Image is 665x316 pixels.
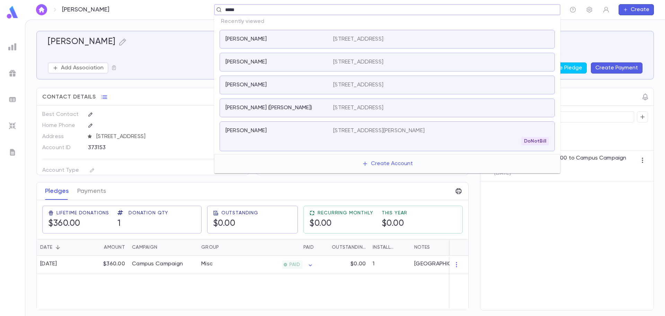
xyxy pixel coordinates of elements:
div: Installments [369,239,411,256]
div: Date [40,239,52,256]
div: Campaign [132,239,157,256]
img: reports_grey.c525e4749d1bce6a11f5fe2a8de1b229.svg [8,43,17,51]
p: [STREET_ADDRESS] [333,82,383,88]
h5: $0.00 [213,219,258,229]
p: Add Association [61,65,104,71]
p: [STREET_ADDRESS][PERSON_NAME] [333,127,425,134]
p: [PERSON_NAME] ([PERSON_NAME]) [225,104,312,111]
div: $360.00 [83,256,128,274]
span: PAID [286,262,303,267]
span: Contact Details [42,94,96,101]
button: Create Pledge [540,62,587,74]
button: Create Account [356,157,418,170]
h5: $0.00 [382,219,408,229]
h5: 1 [117,219,168,229]
div: Date [37,239,83,256]
span: Outstanding [221,210,258,216]
span: Recurring Monthly [318,210,373,216]
button: Add Association [48,62,108,74]
p: Address [42,131,82,142]
span: This Year [382,210,408,216]
button: Sort [93,242,104,253]
button: Sort [219,242,230,253]
div: Amount [83,239,128,256]
p: $0.00 [351,261,366,267]
p: [PERSON_NAME] [225,82,267,88]
p: [PERSON_NAME] [225,127,267,134]
div: Campus Campaign [132,261,183,267]
div: Group [198,239,250,256]
span: Donation Qty [128,210,168,216]
h5: $0.00 [309,219,373,229]
p: [STREET_ADDRESS] [333,59,383,66]
img: imports_grey.530a8a0e642e233f2baf0ef88e8c9fcb.svg [8,122,17,130]
div: Notes [414,239,430,256]
p: Account ID [42,142,82,153]
p: Account Type [42,165,82,176]
span: Lifetime Donations [56,210,109,216]
button: Sort [52,242,63,253]
span: DoNotBill [521,138,549,144]
img: letters_grey.7941b92b52307dd3b8a917253454ce1c.svg [8,148,17,156]
div: Misc [201,261,213,267]
img: batches_grey.339ca447c9d9533ef1741baa751efc33.svg [8,95,17,104]
button: Sort [321,242,332,253]
div: 373153 [88,142,209,153]
button: Sort [396,242,407,253]
p: Best Contact [42,109,82,120]
p: Pledge & Payment • $360.00 to Campus Campaign with RayzeIt [494,155,637,169]
img: campaigns_grey.99e729a5f7ee94e3726e6486bddda8f1.svg [8,69,17,77]
button: Sort [157,242,168,253]
div: Outstanding [317,239,369,256]
div: Amount [104,239,125,256]
div: [DATE] [40,261,57,267]
button: Sort [292,242,303,253]
div: Outstanding [332,239,366,256]
p: Home Phone [42,120,82,131]
p: [STREET_ADDRESS] [333,36,383,43]
p: Recently viewed [214,15,560,28]
div: [GEOGRAPHIC_DATA] [414,261,471,267]
h5: [PERSON_NAME] [48,37,116,47]
p: [PERSON_NAME] [225,59,267,66]
div: Notes [411,239,497,256]
img: logo [6,6,19,19]
div: Paid [303,239,314,256]
h5: $360.00 [48,219,109,229]
div: Group [201,239,219,256]
p: [DATE] [494,170,637,177]
div: Installments [373,239,396,256]
button: Payments [77,182,106,200]
p: [STREET_ADDRESS] [333,104,383,111]
div: Paid [250,239,317,256]
p: [PERSON_NAME] [62,6,109,14]
button: Pledges [45,182,69,200]
p: [PERSON_NAME] [225,36,267,43]
button: Create [619,4,654,15]
div: Campaign [128,239,198,256]
span: [STREET_ADDRESS] [94,133,244,140]
button: Create Payment [591,62,642,74]
div: 1 [369,256,411,274]
img: home_white.a664292cf8c1dea59945f0da9f25487c.svg [37,7,46,12]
